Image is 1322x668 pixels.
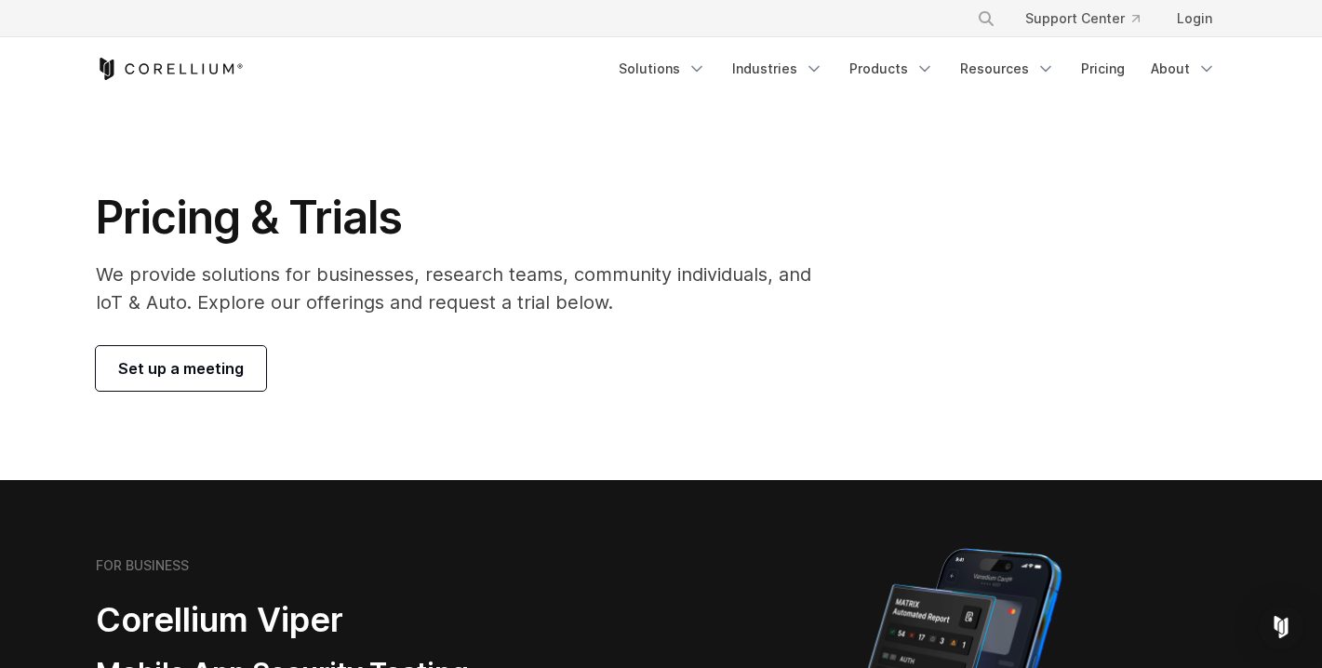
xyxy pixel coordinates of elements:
a: Corellium Home [96,58,244,80]
a: Solutions [608,52,717,86]
div: Open Intercom Messenger [1259,605,1303,649]
h2: Corellium Viper [96,599,572,641]
button: Search [969,2,1003,35]
p: We provide solutions for businesses, research teams, community individuals, and IoT & Auto. Explo... [96,261,837,316]
a: Industries [721,52,835,86]
a: Resources [949,52,1066,86]
h1: Pricing & Trials [96,190,837,246]
a: About [1140,52,1227,86]
span: Set up a meeting [118,357,244,380]
a: Set up a meeting [96,346,266,391]
div: Navigation Menu [608,52,1227,86]
a: Products [838,52,945,86]
a: Pricing [1070,52,1136,86]
a: Login [1162,2,1227,35]
a: Support Center [1010,2,1155,35]
div: Navigation Menu [955,2,1227,35]
h6: FOR BUSINESS [96,557,189,574]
